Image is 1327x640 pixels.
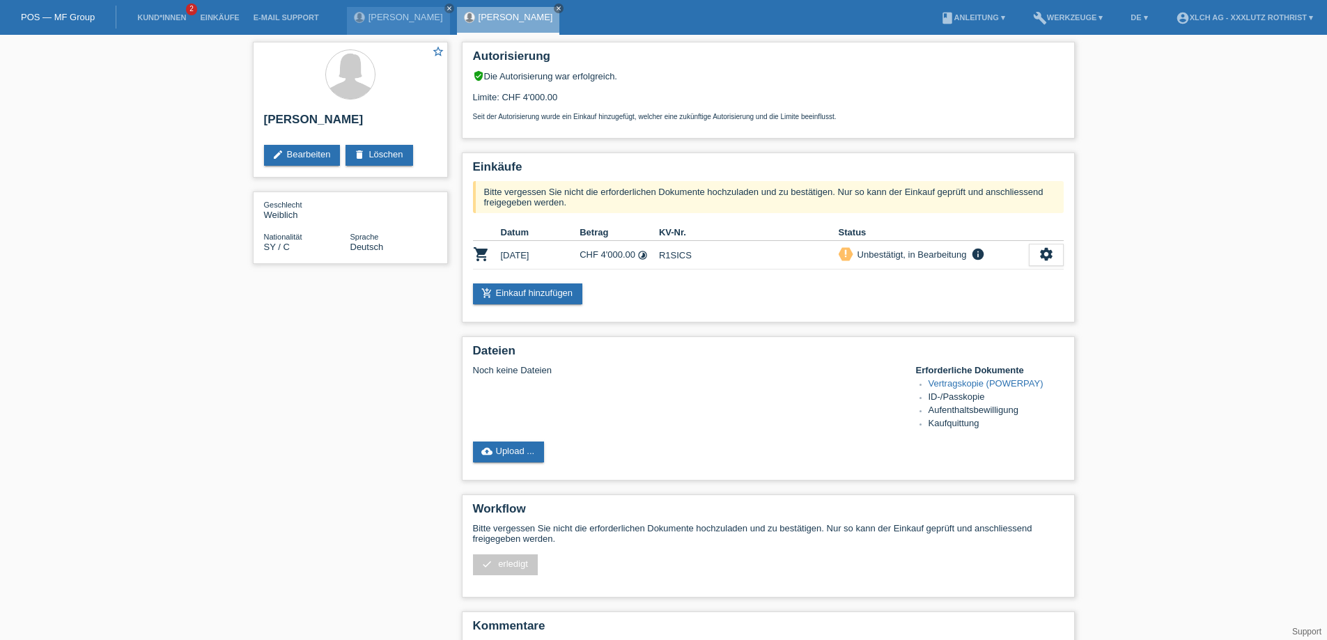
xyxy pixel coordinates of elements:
h2: Einkäufe [473,160,1064,181]
span: Syrien / C / 02.10.2014 [264,242,290,252]
a: check erledigt [473,554,538,575]
i: add_shopping_cart [481,288,492,299]
a: [PERSON_NAME] [368,12,443,22]
a: account_circleXLCH AG - XXXLutz Rothrist ▾ [1169,13,1320,22]
th: Datum [501,224,580,241]
h4: Erforderliche Dokumente [916,365,1064,375]
a: buildWerkzeuge ▾ [1026,13,1110,22]
p: Seit der Autorisierung wurde ein Einkauf hinzugefügt, welcher eine zukünftige Autorisierung und d... [473,113,1064,120]
span: 2 [186,3,197,15]
h2: Kommentare [473,619,1064,640]
div: Unbestätigt, in Bearbeitung [853,247,967,262]
h2: Autorisierung [473,49,1064,70]
h2: Dateien [473,344,1064,365]
a: E-Mail Support [247,13,326,22]
span: Sprache [350,233,379,241]
a: add_shopping_cartEinkauf hinzufügen [473,283,583,304]
h2: [PERSON_NAME] [264,113,437,134]
i: star_border [432,45,444,58]
th: Status [839,224,1029,241]
p: Bitte vergessen Sie nicht die erforderlichen Dokumente hochzuladen und zu bestätigen. Nur so kann... [473,523,1064,544]
a: close [444,3,454,13]
i: delete [354,149,365,160]
i: close [555,5,562,12]
a: [PERSON_NAME] [479,12,553,22]
th: Betrag [580,224,659,241]
span: Nationalität [264,233,302,241]
td: CHF 4'000.00 [580,241,659,270]
h2: Workflow [473,502,1064,523]
i: POSP00025948 [473,246,490,263]
span: Geschlecht [264,201,302,209]
th: KV-Nr. [659,224,839,241]
i: edit [272,149,284,160]
i: account_circle [1176,11,1190,25]
div: Limite: CHF 4'000.00 [473,81,1064,120]
a: star_border [432,45,444,60]
a: Vertragskopie (POWERPAY) [929,378,1043,389]
i: build [1033,11,1047,25]
i: settings [1039,247,1054,262]
i: info [970,247,986,261]
a: POS — MF Group [21,12,95,22]
a: bookAnleitung ▾ [933,13,1012,22]
i: verified_user [473,70,484,81]
div: Noch keine Dateien [473,365,899,375]
a: close [554,3,564,13]
div: Bitte vergessen Sie nicht die erforderlichen Dokumente hochzuladen und zu bestätigen. Nur so kann... [473,181,1064,213]
li: ID-/Passkopie [929,391,1064,405]
a: cloud_uploadUpload ... [473,442,545,462]
i: check [481,559,492,570]
i: cloud_upload [481,446,492,457]
span: erledigt [498,559,528,569]
i: close [446,5,453,12]
li: Aufenthaltsbewilligung [929,405,1064,418]
a: Kund*innen [130,13,193,22]
a: Einkäufe [193,13,246,22]
li: Kaufquittung [929,418,1064,431]
div: Weiblich [264,199,350,220]
a: editBearbeiten [264,145,341,166]
td: [DATE] [501,241,580,270]
i: book [940,11,954,25]
a: deleteLöschen [346,145,412,166]
td: R1SICS [659,241,839,270]
span: Deutsch [350,242,384,252]
a: Support [1292,627,1321,637]
a: DE ▾ [1124,13,1154,22]
i: 6 Raten [637,250,648,260]
i: priority_high [841,249,851,258]
div: Die Autorisierung war erfolgreich. [473,70,1064,81]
